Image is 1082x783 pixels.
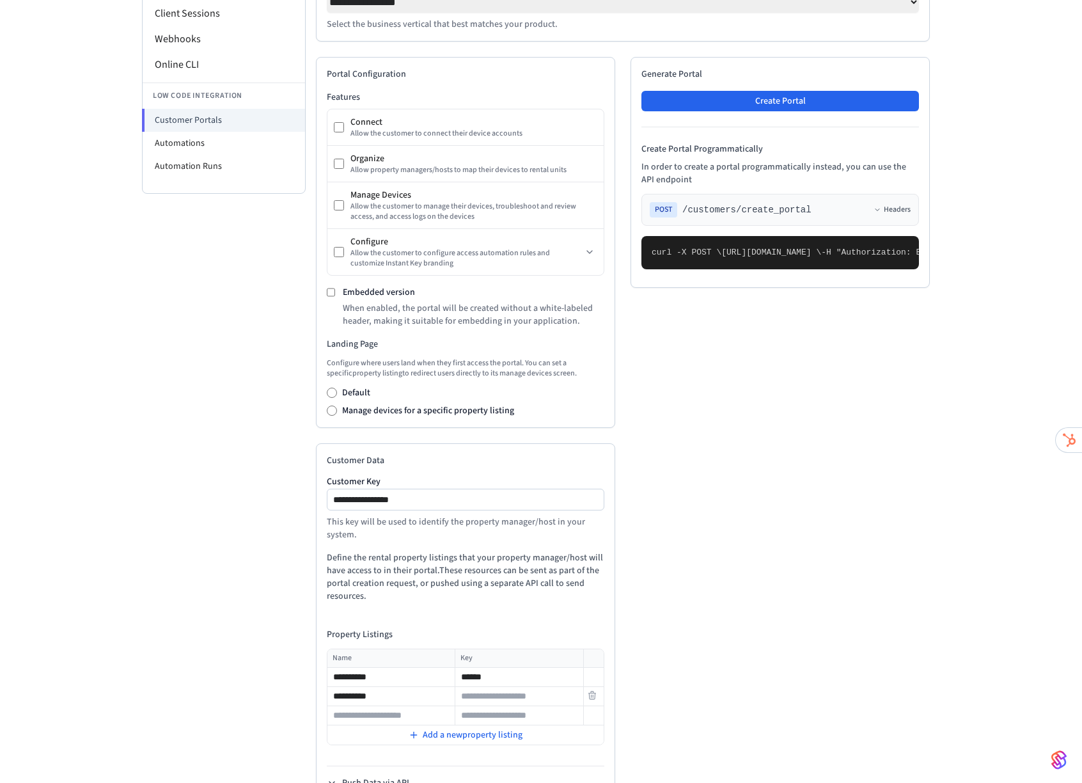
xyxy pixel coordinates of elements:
[343,302,604,328] p: When enabled, the portal will be created without a white-labeled header, making it suitable for e...
[327,91,604,104] h3: Features
[682,203,811,216] span: /customers/create_portal
[1051,750,1067,770] img: SeamLogoGradient.69752ec5.svg
[143,132,305,155] li: Automations
[143,83,305,109] li: Low Code Integration
[327,358,604,379] p: Configure where users land when they first access the portal. You can set a specific property lis...
[423,729,522,741] span: Add a new property listing
[652,248,721,257] span: curl -X POST \
[143,52,305,77] li: Online CLI
[641,68,919,81] h2: Generate Portal
[350,165,597,175] div: Allow property managers/hosts to map their devices to rental units
[641,91,919,111] button: Create Portal
[342,386,370,399] label: Default
[350,202,597,222] div: Allow the customer to manage their devices, troubleshoot and review access, and access logs on th...
[350,235,582,248] div: Configure
[350,152,597,165] div: Organize
[350,116,597,129] div: Connect
[143,155,305,178] li: Automation Runs
[327,649,455,668] th: Name
[641,161,919,186] p: In order to create a portal programmatically instead, you can use the API endpoint
[327,18,919,31] p: Select the business vertical that best matches your product.
[143,1,305,26] li: Client Sessions
[343,286,415,299] label: Embedded version
[327,477,604,486] label: Customer Key
[350,189,597,202] div: Manage Devices
[350,129,597,139] div: Allow the customer to connect their device accounts
[641,143,919,155] h4: Create Portal Programmatically
[874,205,911,215] button: Headers
[821,248,1060,257] span: -H "Authorization: Bearer seam_api_key_123456" \
[327,338,604,351] h3: Landing Page
[327,454,604,467] h2: Customer Data
[142,109,305,132] li: Customer Portals
[350,248,582,269] div: Allow the customer to configure access automation rules and customize Instant Key branding
[455,649,583,668] th: Key
[327,551,604,603] p: Define the rental property listings that your property manager/host will have access to in their ...
[650,202,677,217] span: POST
[327,68,604,81] h2: Portal Configuration
[143,26,305,52] li: Webhooks
[342,404,514,417] label: Manage devices for a specific property listing
[327,628,604,641] h4: Property Listings
[327,516,604,541] p: This key will be used to identify the property manager/host in your system.
[721,248,821,257] span: [URL][DOMAIN_NAME] \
